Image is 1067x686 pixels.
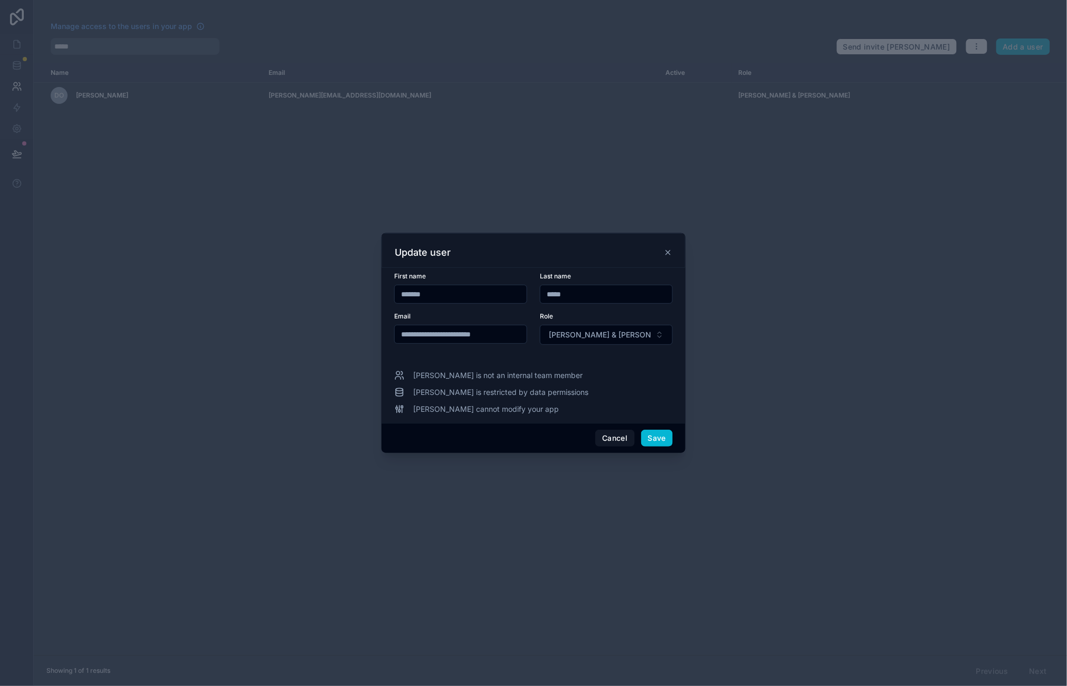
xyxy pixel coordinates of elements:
span: Role [540,312,553,320]
button: Cancel [595,430,634,447]
span: [PERSON_NAME] & [PERSON_NAME] [549,330,651,340]
span: First name [394,272,426,280]
button: Select Button [540,325,673,345]
span: Email [394,312,411,320]
button: Save [641,430,673,447]
span: [PERSON_NAME] is restricted by data permissions [413,387,588,398]
span: [PERSON_NAME] is not an internal team member [413,370,583,381]
span: Last name [540,272,571,280]
h3: Update user [395,246,451,259]
span: [PERSON_NAME] cannot modify your app [413,404,559,414]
